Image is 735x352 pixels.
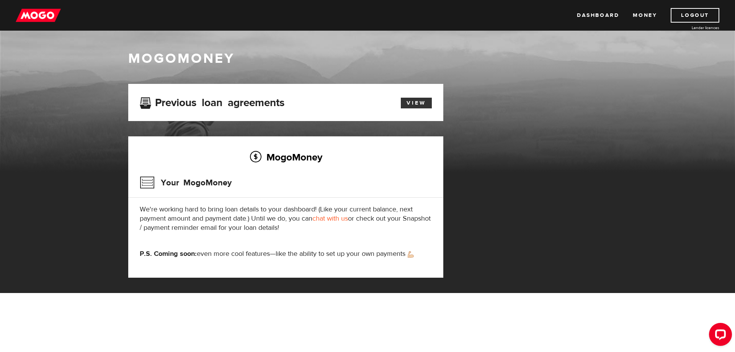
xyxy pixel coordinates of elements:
[140,249,197,258] strong: P.S. Coming soon:
[140,149,432,165] h2: MogoMoney
[671,8,719,23] a: Logout
[401,98,432,108] a: View
[312,214,348,223] a: chat with us
[577,8,619,23] a: Dashboard
[408,251,414,258] img: strong arm emoji
[633,8,657,23] a: Money
[140,173,232,193] h3: Your MogoMoney
[140,205,432,232] p: We're working hard to bring loan details to your dashboard! (Like your current balance, next paym...
[703,320,735,352] iframe: LiveChat chat widget
[128,51,607,67] h1: MogoMoney
[140,249,432,259] p: even more cool features—like the ability to set up your own payments
[16,8,61,23] img: mogo_logo-11ee424be714fa7cbb0f0f49df9e16ec.png
[662,25,719,31] a: Lender licences
[140,97,284,106] h3: Previous loan agreements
